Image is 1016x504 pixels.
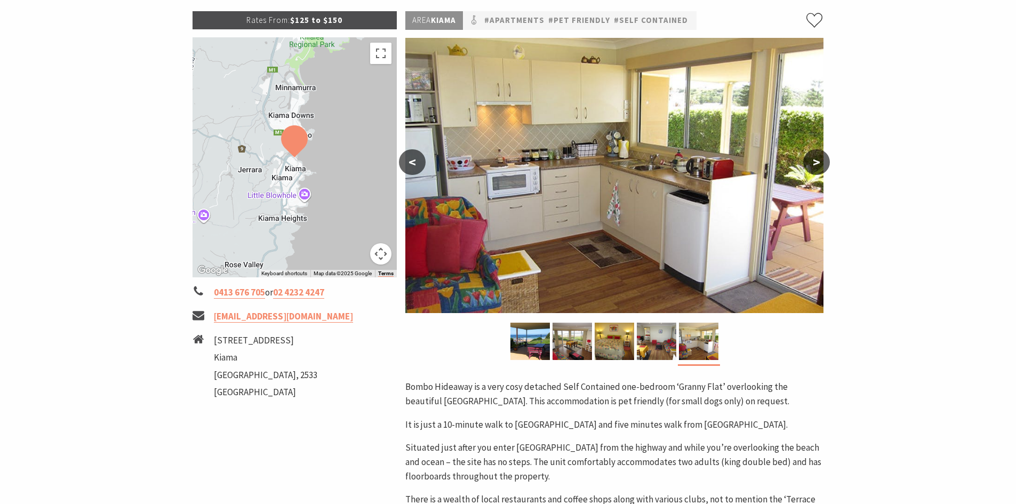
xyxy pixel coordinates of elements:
[214,385,317,399] li: [GEOGRAPHIC_DATA]
[405,418,823,432] p: It is just a 10-minute walk to [GEOGRAPHIC_DATA] and five minutes walk from [GEOGRAPHIC_DATA].
[214,350,317,365] li: Kiama
[803,149,830,175] button: >
[412,15,431,25] span: Area
[370,43,391,64] button: Toggle fullscreen view
[637,323,676,360] img: Bombo Hideaway
[378,270,394,277] a: Terms (opens in new tab)
[553,323,592,360] img: Bombo Hideaway
[273,286,324,299] a: 02 4232 4247
[510,323,550,360] img: Bombo Hideaway
[405,11,463,30] p: Kiama
[405,380,823,409] p: Bombo Hideaway is a very cosy detached Self Contained one-bedroom ‘Granny Flat’ overlooking the b...
[399,149,426,175] button: <
[405,441,823,484] p: Situated just after you enter [GEOGRAPHIC_DATA] from the highway and while you’re overlooking the...
[370,243,391,265] button: Map camera controls
[595,323,634,360] img: Bombo Hideaway
[214,286,265,299] a: 0413 676 705
[405,38,823,313] img: Bombo Hideaway
[261,270,307,277] button: Keyboard shortcuts
[193,11,397,29] p: $125 to $150
[195,263,230,277] img: Google
[214,368,317,382] li: [GEOGRAPHIC_DATA], 2533
[214,333,317,348] li: [STREET_ADDRESS]
[193,285,397,300] li: or
[314,270,372,276] span: Map data ©2025 Google
[246,15,290,25] span: Rates From:
[548,14,610,27] a: #Pet Friendly
[195,263,230,277] a: Open this area in Google Maps (opens a new window)
[214,310,353,323] a: [EMAIL_ADDRESS][DOMAIN_NAME]
[614,14,688,27] a: #Self Contained
[484,14,545,27] a: #Apartments
[679,323,718,360] img: Bombo Hideaway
